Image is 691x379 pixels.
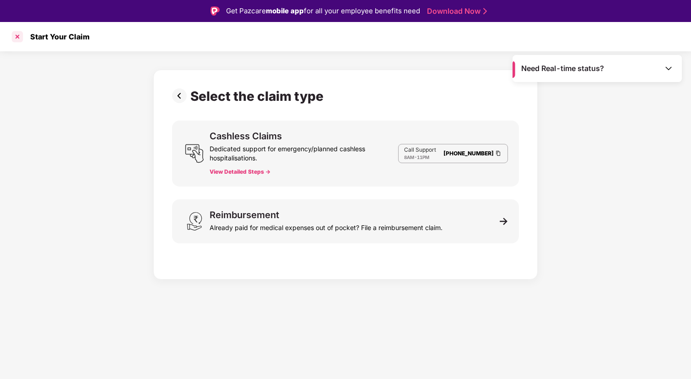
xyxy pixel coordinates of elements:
[211,6,220,16] img: Logo
[483,6,487,16] img: Stroke
[226,5,420,16] div: Get Pazcare for all your employee benefits need
[210,220,443,232] div: Already paid for medical expenses out of pocket? File a reimbursement claim.
[172,88,190,103] img: svg+xml;base64,PHN2ZyBpZD0iUHJldi0zMngzMiIgeG1sbnM9Imh0dHA6Ly93d3cudzMub3JnLzIwMDAvc3ZnIiB3aWR0aD...
[210,168,270,176] button: View Detailed Steps ->
[210,141,398,163] div: Dedicated support for emergency/planned cashless hospitalisations.
[500,217,508,225] img: svg+xml;base64,PHN2ZyB3aWR0aD0iMTEiIGhlaWdodD0iMTEiIHZpZXdCb3g9IjAgMCAxMSAxMSIgZmlsbD0ibm9uZSIgeG...
[417,154,429,160] span: 11PM
[495,149,502,157] img: Clipboard Icon
[25,32,90,41] div: Start Your Claim
[521,64,604,73] span: Need Real-time status?
[185,144,204,163] img: svg+xml;base64,PHN2ZyB3aWR0aD0iMjQiIGhlaWdodD0iMjUiIHZpZXdCb3g9IjAgMCAyNCAyNSIgZmlsbD0ibm9uZSIgeG...
[190,88,327,104] div: Select the claim type
[404,146,436,154] p: Call Support
[185,212,204,231] img: svg+xml;base64,PHN2ZyB3aWR0aD0iMjQiIGhlaWdodD0iMzEiIHZpZXdCb3g9IjAgMCAyNCAzMSIgZmlsbD0ibm9uZSIgeG...
[210,210,279,220] div: Reimbursement
[210,132,282,141] div: Cashless Claims
[266,6,304,15] strong: mobile app
[427,6,484,16] a: Download Now
[404,154,414,160] span: 8AM
[664,64,673,73] img: Toggle Icon
[443,150,494,157] a: [PHONE_NUMBER]
[404,154,436,161] div: -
